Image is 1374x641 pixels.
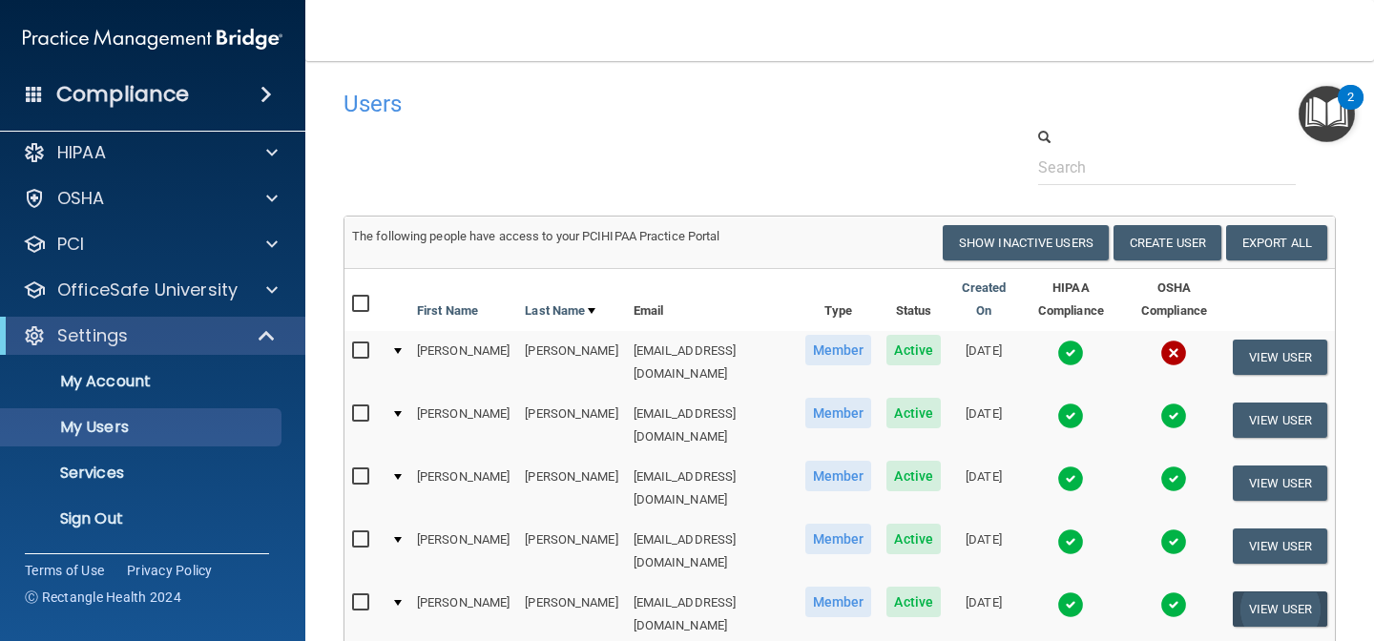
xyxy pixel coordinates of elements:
th: HIPAA Compliance [1019,269,1123,331]
th: Status [879,269,948,331]
span: Active [886,587,941,617]
img: cross.ca9f0e7f.svg [1160,340,1187,366]
div: 2 [1347,97,1354,122]
a: Privacy Policy [127,561,213,580]
button: View User [1233,340,1327,375]
td: [EMAIL_ADDRESS][DOMAIN_NAME] [626,457,798,520]
p: Sign Out [12,509,273,528]
td: [EMAIL_ADDRESS][DOMAIN_NAME] [626,520,798,583]
td: [DATE] [948,520,1019,583]
span: Member [805,461,872,491]
button: Open Resource Center, 2 new notifications [1299,86,1355,142]
span: Member [805,335,872,365]
button: View User [1233,528,1327,564]
td: [PERSON_NAME] [517,331,625,394]
img: tick.e7d51cea.svg [1057,340,1084,366]
p: OSHA [57,187,105,210]
span: Member [805,587,872,617]
img: tick.e7d51cea.svg [1160,465,1187,492]
td: [DATE] [948,457,1019,520]
a: Created On [956,277,1011,322]
span: Member [805,524,872,554]
p: My Users [12,418,273,437]
span: The following people have access to your PCIHIPAA Practice Portal [352,229,720,243]
button: View User [1233,465,1327,501]
h4: Users [343,92,910,116]
td: [DATE] [948,331,1019,394]
p: HIPAA [57,141,106,164]
p: Settings [57,324,128,347]
img: tick.e7d51cea.svg [1160,403,1187,429]
span: Active [886,461,941,491]
span: Active [886,335,941,365]
p: My Account [12,372,273,391]
p: OfficeSafe University [57,279,238,301]
img: PMB logo [23,20,282,58]
p: PCI [57,233,84,256]
a: Settings [23,324,277,347]
button: Create User [1114,225,1221,260]
th: Type [798,269,880,331]
td: [EMAIL_ADDRESS][DOMAIN_NAME] [626,394,798,457]
td: [PERSON_NAME] [517,457,625,520]
button: Show Inactive Users [943,225,1109,260]
img: tick.e7d51cea.svg [1057,403,1084,429]
a: First Name [417,300,478,322]
button: View User [1233,403,1327,438]
input: Search [1038,150,1295,185]
span: Member [805,398,872,428]
img: tick.e7d51cea.svg [1057,465,1084,492]
td: [PERSON_NAME] [409,394,517,457]
a: Terms of Use [25,561,104,580]
p: Services [12,464,273,483]
img: tick.e7d51cea.svg [1057,591,1084,618]
img: tick.e7d51cea.svg [1160,591,1187,618]
button: View User [1233,591,1327,627]
span: Active [886,524,941,554]
a: PCI [23,233,278,256]
td: [PERSON_NAME] [517,394,625,457]
td: [PERSON_NAME] [409,520,517,583]
a: Last Name [525,300,595,322]
td: [PERSON_NAME] [409,457,517,520]
td: [PERSON_NAME] [409,331,517,394]
img: tick.e7d51cea.svg [1057,528,1084,555]
a: OfficeSafe University [23,279,278,301]
td: [DATE] [948,394,1019,457]
h4: Compliance [56,81,189,108]
span: Active [886,398,941,428]
th: OSHA Compliance [1123,269,1225,331]
iframe: Drift Widget Chat Controller [1279,509,1351,582]
span: Ⓒ Rectangle Health 2024 [25,588,181,607]
td: [PERSON_NAME] [517,520,625,583]
th: Email [626,269,798,331]
a: OSHA [23,187,278,210]
a: HIPAA [23,141,278,164]
td: [EMAIL_ADDRESS][DOMAIN_NAME] [626,331,798,394]
a: Export All [1226,225,1327,260]
img: tick.e7d51cea.svg [1160,528,1187,555]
